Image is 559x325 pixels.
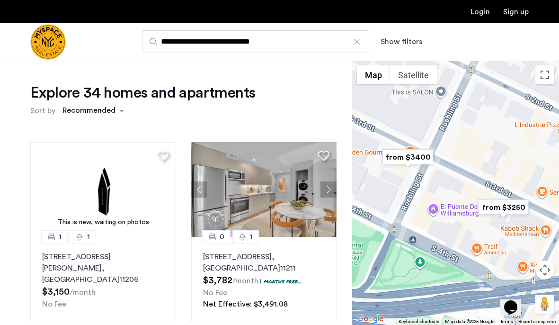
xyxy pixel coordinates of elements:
[232,277,258,285] sub: /month
[320,181,337,198] button: Next apartment
[203,251,325,274] p: [STREET_ADDRESS] 11211
[445,319,495,324] span: Map data ©2025 Google
[87,231,90,243] span: 1
[58,102,129,119] ng-select: sort-apartment
[30,142,176,237] img: 2.gif
[59,231,62,243] span: 1
[535,295,554,314] button: Drag Pegman onto the map to open Street View
[260,277,302,285] p: 1 months free...
[250,231,253,243] span: 1
[61,105,115,118] div: Recommended
[30,24,66,60] a: Cazamio Logo
[191,181,207,198] button: Previous apartment
[500,287,531,316] iframe: chat widget
[355,313,386,325] img: Google
[30,237,176,322] a: 11[STREET_ADDRESS][PERSON_NAME], [GEOGRAPHIC_DATA]11206No Fee
[42,251,164,285] p: [STREET_ADDRESS][PERSON_NAME] 11206
[203,276,232,285] span: $3,782
[357,65,390,84] button: Show street map
[203,300,288,308] span: Net Effective: $3,491.08
[42,300,66,308] span: No Fee
[30,105,55,117] label: Sort by
[518,318,556,325] a: Report a map error
[500,318,513,325] a: Terms (opens in new tab)
[503,8,529,16] a: Registration
[355,313,386,325] a: Open this area in Google Maps (opens a new window)
[203,289,227,297] span: No Fee
[535,261,554,280] button: Map camera controls
[191,142,337,237] img: 1995_638575268748822459.jpeg
[399,318,439,325] button: Keyboard shortcuts
[35,217,171,227] div: This is new, waiting on photos
[42,287,70,297] span: $3,150
[474,197,532,218] div: from $3250
[535,65,554,84] button: Toggle fullscreen view
[30,83,255,102] h1: Explore 34 homes and apartments
[390,65,437,84] button: Show satellite imagery
[70,289,96,296] sub: /month
[470,8,490,16] a: Login
[220,231,224,243] span: 0
[30,142,176,237] a: This is new, waiting on photos
[191,237,337,322] a: 01[STREET_ADDRESS], [GEOGRAPHIC_DATA]112111 months free...No FeeNet Effective: $3,491.08
[381,36,422,47] button: Show or hide filters
[142,30,369,53] input: Apartment Search
[379,146,437,168] div: from $3400
[30,24,66,60] img: logo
